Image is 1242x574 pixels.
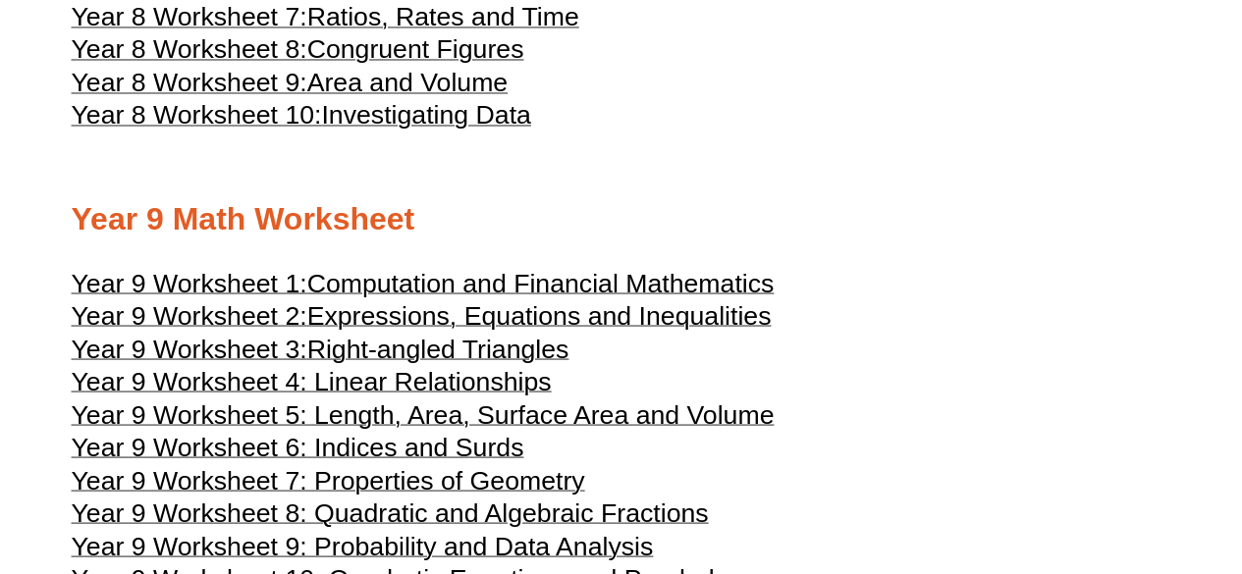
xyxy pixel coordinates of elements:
[72,198,1171,239] h2: Year 9 Math Worksheet
[72,334,307,363] span: Year 9 Worksheet 3:
[307,2,579,31] span: Ratios, Rates and Time
[72,68,307,97] span: Year 8 Worksheet 9:
[307,34,524,64] span: Congruent Figures
[72,43,524,63] a: Year 8 Worksheet 8:Congruent Figures
[915,352,1242,574] iframe: Chat Widget
[72,540,654,559] a: Year 9 Worksheet 9: Probability and Data Analysis
[72,432,524,461] span: Year 9 Worksheet 6: Indices and Surds
[72,465,585,495] span: Year 9 Worksheet 7: Properties of Geometry
[72,408,775,428] a: Year 9 Worksheet 5: Length, Area, Surface Area and Volume
[72,2,307,31] span: Year 8 Worksheet 7:
[72,309,772,329] a: Year 9 Worksheet 2:Expressions, Equations and Inequalities
[307,68,509,97] span: Area and Volume
[72,77,509,96] a: Year 8 Worksheet 9:Area and Volume
[72,100,322,130] span: Year 8 Worksheet 10:
[72,342,569,362] a: Year 9 Worksheet 3:Right-angled Triangles
[307,268,775,297] span: Computation and Financial Mathematics
[72,300,307,330] span: Year 9 Worksheet 2:
[72,11,579,30] a: Year 8 Worksheet 7:Ratios, Rates and Time
[72,497,709,527] span: Year 9 Worksheet 8: Quadratic and Algebraic Fractions
[72,474,585,494] a: Year 9 Worksheet 7: Properties of Geometry
[72,109,531,129] a: Year 8 Worksheet 10:Investigating Data
[72,531,654,560] span: Year 9 Worksheet 9: Probability and Data Analysis
[321,100,530,130] span: Investigating Data
[72,268,307,297] span: Year 9 Worksheet 1:
[72,277,775,296] a: Year 9 Worksheet 1:Computation and Financial Mathematics
[307,334,569,363] span: Right-angled Triangles
[72,375,552,394] a: Year 9 Worksheet 4: Linear Relationships
[307,300,772,330] span: Expressions, Equations and Inequalities
[72,34,307,64] span: Year 8 Worksheet 8:
[72,441,524,460] a: Year 9 Worksheet 6: Indices and Surds
[72,399,775,429] span: Year 9 Worksheet 5: Length, Area, Surface Area and Volume
[72,506,709,526] a: Year 9 Worksheet 8: Quadratic and Algebraic Fractions
[72,366,552,395] span: Year 9 Worksheet 4: Linear Relationships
